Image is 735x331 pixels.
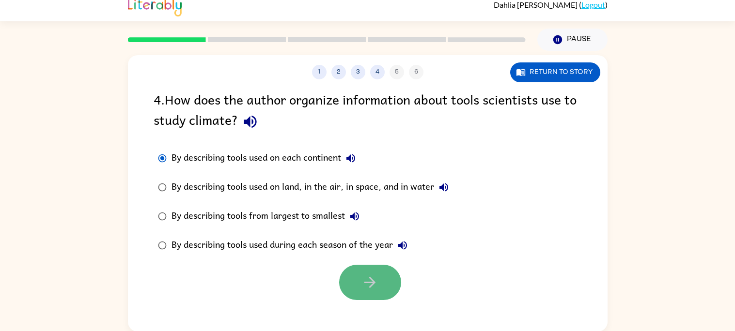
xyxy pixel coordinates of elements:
button: Return to story [510,62,600,82]
button: 4 [370,65,385,79]
div: 4 . How does the author organize information about tools scientists use to study climate? [154,89,582,134]
div: By describing tools used on each continent [172,149,360,168]
div: By describing tools used on land, in the air, in space, and in water [172,178,454,197]
button: 3 [351,65,365,79]
button: Pause [537,29,608,51]
button: By describing tools used during each season of the year [393,236,412,255]
button: 2 [331,65,346,79]
button: By describing tools used on each continent [341,149,360,168]
div: By describing tools from largest to smallest [172,207,364,226]
button: By describing tools from largest to smallest [345,207,364,226]
button: 1 [312,65,327,79]
button: By describing tools used on land, in the air, in space, and in water [434,178,454,197]
div: By describing tools used during each season of the year [172,236,412,255]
